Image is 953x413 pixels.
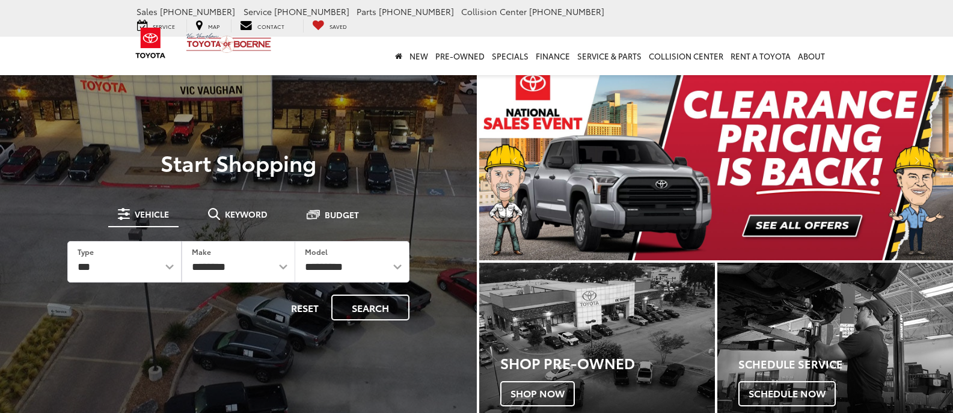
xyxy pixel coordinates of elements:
a: Pre-Owned [432,37,488,75]
h3: Shop Pre-Owned [500,355,715,370]
a: New [406,37,432,75]
a: Rent a Toyota [727,37,794,75]
button: Search [331,295,409,320]
h4: Schedule Service [738,358,953,370]
a: About [794,37,829,75]
button: Click to view next picture. [882,84,953,236]
a: Contact [231,19,293,32]
label: Make [192,246,211,257]
span: Keyword [225,210,268,218]
a: My Saved Vehicles [303,19,356,32]
span: Service [244,5,272,17]
p: Start Shopping [51,150,426,174]
span: [PHONE_NUMBER] [379,5,454,17]
button: Reset [281,295,329,320]
label: Model [305,246,328,257]
span: Contact [257,22,284,30]
span: [PHONE_NUMBER] [274,5,349,17]
span: Saved [329,22,347,30]
span: [PHONE_NUMBER] [529,5,604,17]
label: Type [78,246,94,257]
a: Finance [532,37,574,75]
span: Shop Now [500,381,575,406]
a: Map [186,19,228,32]
a: Specials [488,37,532,75]
span: Schedule Now [738,381,836,406]
a: Service [128,19,184,32]
span: Service [153,22,175,30]
span: Vehicle [135,210,169,218]
span: Sales [136,5,158,17]
span: Parts [357,5,376,17]
a: Collision Center [645,37,727,75]
a: Service & Parts: Opens in a new tab [574,37,645,75]
img: Vic Vaughan Toyota of Boerne [186,32,272,54]
span: Collision Center [461,5,527,17]
span: Budget [325,210,359,219]
img: Toyota [128,23,173,63]
span: [PHONE_NUMBER] [160,5,235,17]
a: Home [391,37,406,75]
span: Map [208,22,219,30]
button: Click to view previous picture. [479,84,550,236]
